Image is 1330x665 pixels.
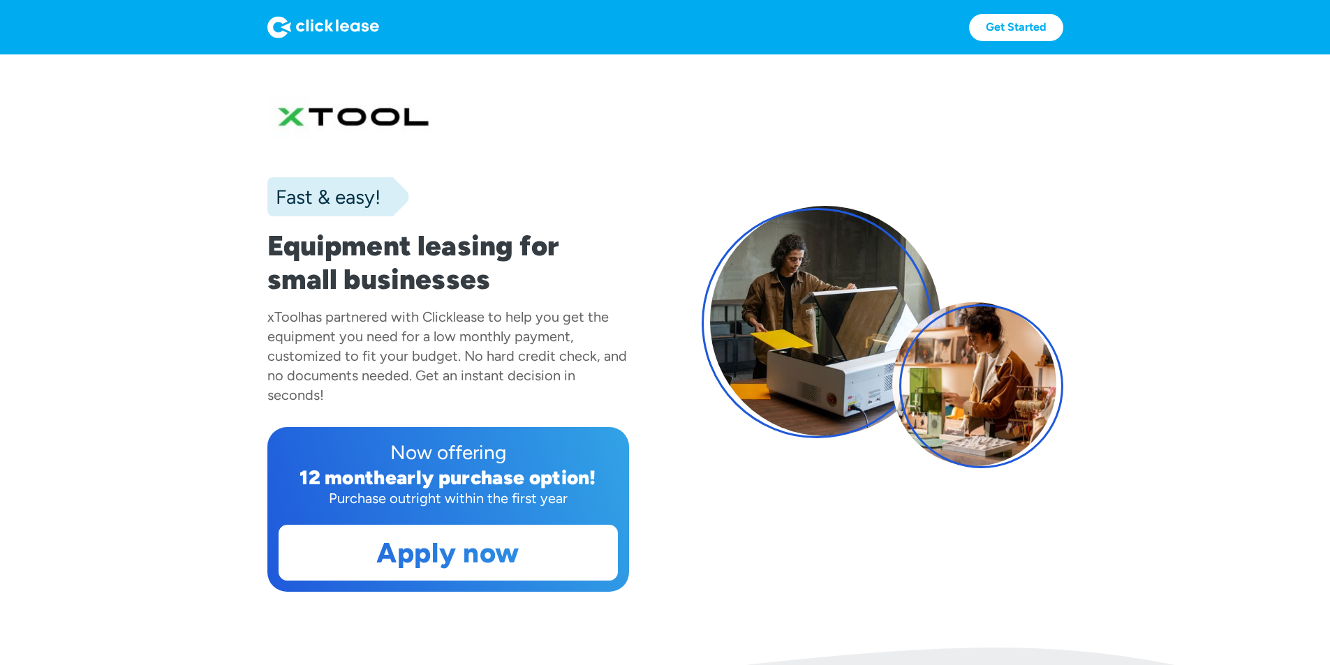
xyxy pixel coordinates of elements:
img: Logo [267,16,379,38]
div: 12 month [300,465,385,489]
div: Now offering [279,438,618,466]
div: Purchase outright within the first year [279,488,618,508]
div: has partnered with Clicklease to help you get the equipment you need for a low monthly payment, c... [267,308,627,403]
div: xTool [267,308,301,325]
h1: Equipment leasing for small businesses [267,229,629,296]
a: Apply now [279,525,617,580]
div: early purchase option! [385,465,596,489]
a: Get Started [969,14,1063,41]
div: Fast & easy! [267,183,380,211]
